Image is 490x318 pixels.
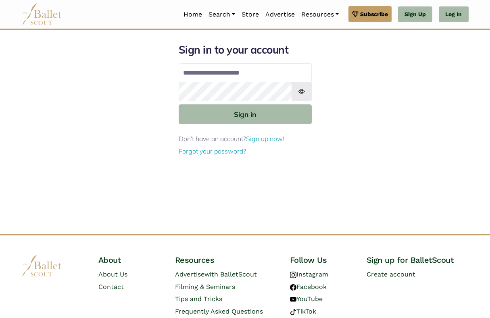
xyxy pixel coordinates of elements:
a: TikTok [290,308,316,315]
a: Search [205,6,238,23]
a: Frequently Asked Questions [175,308,263,315]
img: instagram logo [290,272,296,278]
a: Filming & Seminars [175,283,235,291]
a: Sign up now! [246,135,284,143]
a: YouTube [290,295,323,303]
a: Contact [98,283,124,291]
span: Subscribe [360,10,388,19]
h4: Follow Us [290,255,354,265]
p: Don't have an account? [179,134,312,144]
img: tiktok logo [290,309,296,315]
img: gem.svg [352,10,359,19]
h4: Sign up for BalletScout [367,255,469,265]
a: Instagram [290,270,328,278]
img: facebook logo [290,284,296,291]
a: Subscribe [348,6,392,22]
h1: Sign in to your account [179,43,312,57]
a: About Us [98,270,127,278]
img: logo [22,255,62,277]
span: with BalletScout [204,270,257,278]
a: Tips and Tricks [175,295,222,303]
a: Resources [298,6,342,23]
a: Forgot your password? [179,147,246,155]
a: Sign Up [398,6,432,23]
a: Facebook [290,283,327,291]
button: Sign in [179,104,312,124]
a: Log In [439,6,468,23]
a: Advertisewith BalletScout [175,270,257,278]
a: Create account [367,270,415,278]
a: Advertise [262,6,298,23]
img: youtube logo [290,296,296,303]
a: Store [238,6,262,23]
h4: Resources [175,255,277,265]
a: Home [180,6,205,23]
h4: About [98,255,162,265]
